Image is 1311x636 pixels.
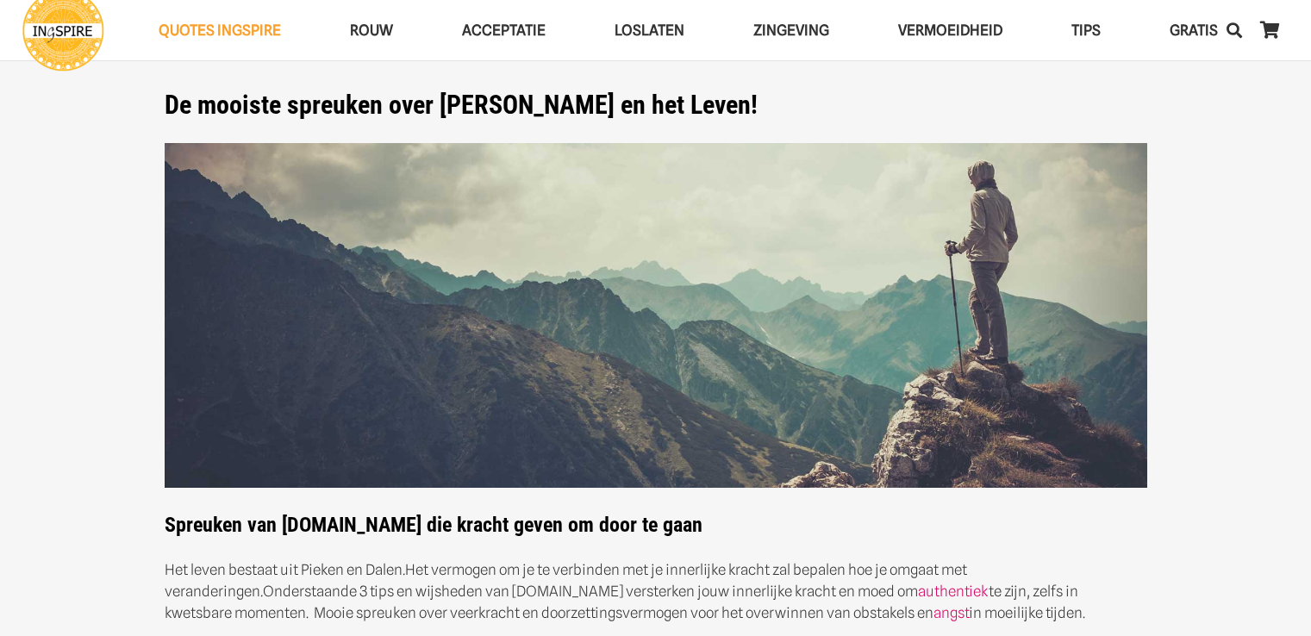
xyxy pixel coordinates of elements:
span: VERMOEIDHEID [898,22,1002,39]
em: . [260,583,263,600]
span: GRATIS [1170,22,1218,39]
a: VERMOEIDHEIDVERMOEIDHEID Menu [864,9,1037,53]
span: Loslaten [615,22,684,39]
span: QUOTES INGSPIRE [159,22,281,39]
a: ROUWROUW Menu [315,9,428,53]
a: LoslatenLoslaten Menu [580,9,719,53]
img: Quotes over Kracht en Levenslessen voor veerkracht op ingspire [165,143,1147,489]
a: AcceptatieAcceptatie Menu [428,9,580,53]
a: angst [933,604,969,621]
h1: De mooiste spreuken over [PERSON_NAME] en het Leven! [165,90,1147,121]
p: Het leven bestaat uit Pieken en Dalen Het vermogen om je te verbinden met je innerlijke kracht za... [165,559,1147,624]
strong: Spreuken van [DOMAIN_NAME] die kracht geven om door te gaan [165,143,1147,538]
a: ZingevingZingeving Menu [719,9,864,53]
a: TIPSTIPS Menu [1037,9,1135,53]
span: Acceptatie [462,22,546,39]
a: QUOTES INGSPIREQUOTES INGSPIRE Menu [124,9,315,53]
a: Zoeken [1217,9,1252,52]
span: ROUW [350,22,393,39]
span: Zingeving [753,22,829,39]
span: TIPS [1071,22,1101,39]
a: GRATISGRATIS Menu [1135,9,1252,53]
a: authentiek [918,583,989,600]
em: . [403,561,405,578]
